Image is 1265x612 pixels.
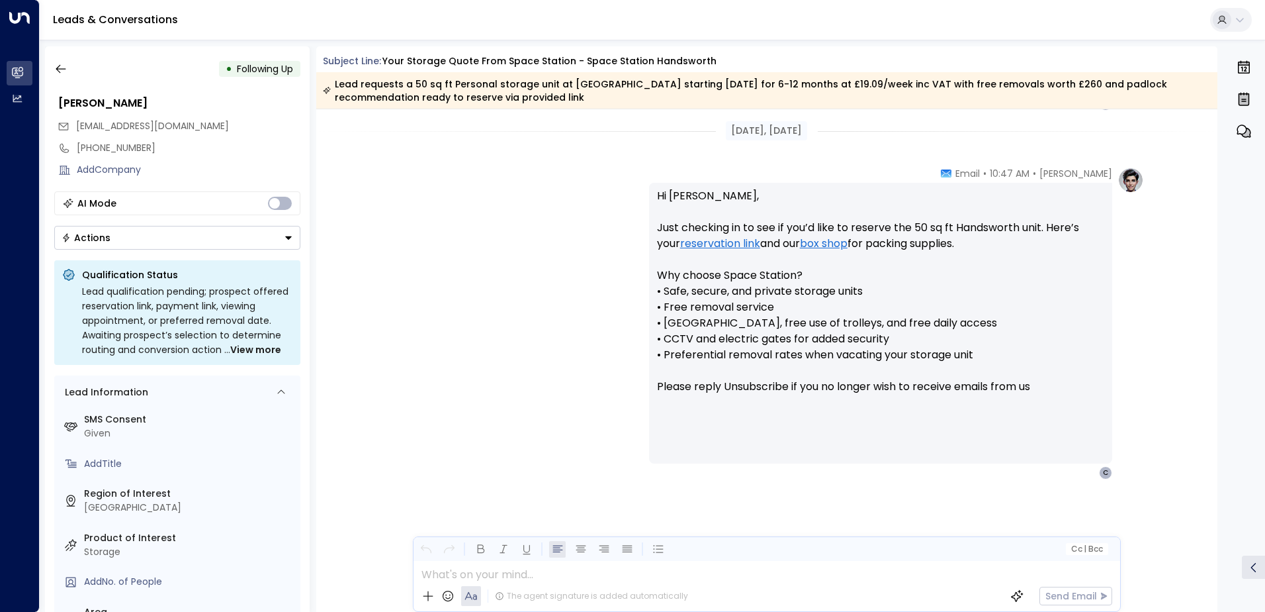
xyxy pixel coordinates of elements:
span: View more [230,342,281,357]
span: • [1033,167,1036,180]
div: [GEOGRAPHIC_DATA] [84,501,295,515]
p: Qualification Status [82,268,292,281]
span: | [1084,544,1086,554]
a: Leads & Conversations [53,12,178,27]
div: Actions [62,232,110,244]
span: 10:47 AM [990,167,1029,180]
div: [DATE], [DATE] [726,121,807,140]
button: Actions [54,226,300,250]
div: [PHONE_NUMBER] [77,141,300,155]
div: Storage [84,545,295,559]
a: reservation link [680,236,760,252]
span: • [983,167,986,180]
div: Given [84,427,295,440]
span: Cc Bcc [1070,544,1102,554]
img: profile-logo.png [1117,167,1144,193]
div: [PERSON_NAME] [58,95,300,111]
span: Email [955,167,980,180]
button: Redo [441,541,457,558]
span: Following Up [237,62,293,76]
button: Cc|Bcc [1065,543,1108,556]
label: SMS Consent [84,413,295,427]
div: Button group with a nested menu [54,226,300,250]
div: The agent signature is added automatically [495,590,688,602]
div: AddTitle [84,457,295,471]
div: AddNo. of People [84,575,295,589]
span: Subject Line: [323,54,381,68]
div: Lead qualification pending; prospect offered reservation link, payment link, viewing appointment,... [82,284,292,357]
p: Hi [PERSON_NAME], Just checking in to see if you’d like to reserve the 50 sq ft Handsworth unit. ... [657,188,1104,411]
div: C [1099,466,1112,480]
button: Undo [417,541,434,558]
div: AddCompany [77,163,300,177]
div: Lead Information [60,385,148,399]
div: • [226,57,232,81]
label: Region of Interest [84,487,295,501]
div: Lead requests a 50 sq ft Personal storage unit at [GEOGRAPHIC_DATA] starting [DATE] for 6-12 mont... [323,77,1210,104]
span: Caroleparslow31@hotmail.com [76,119,229,133]
span: [EMAIL_ADDRESS][DOMAIN_NAME] [76,119,229,132]
label: Product of Interest [84,531,295,545]
span: [PERSON_NAME] [1039,167,1112,180]
div: Your storage quote from Space Station - Space Station Handsworth [382,54,717,68]
div: AI Mode [77,197,116,210]
a: box shop [800,236,848,252]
